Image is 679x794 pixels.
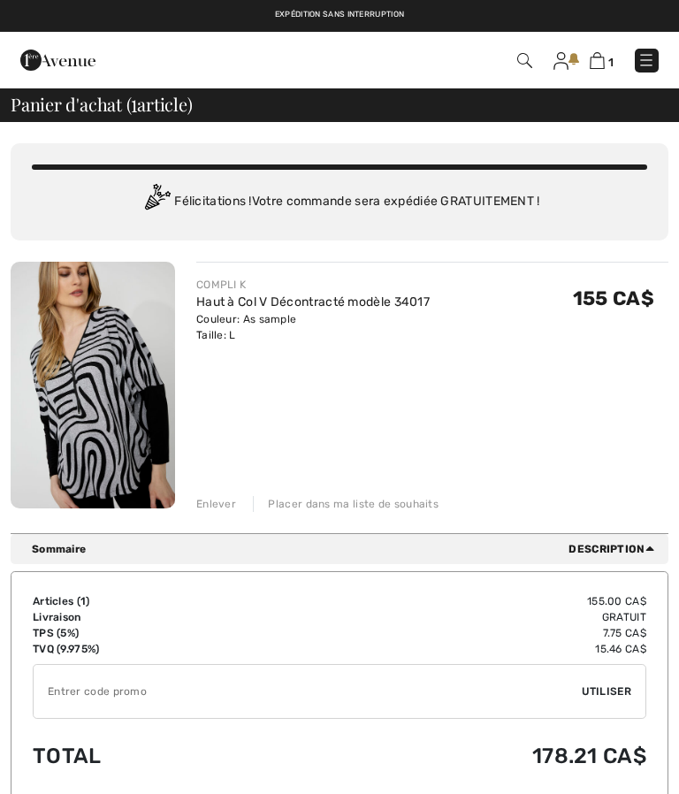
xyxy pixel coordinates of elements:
div: Sommaire [32,541,661,557]
span: 1 [131,91,137,114]
img: 1ère Avenue [20,42,95,78]
img: Mes infos [553,52,568,70]
td: Livraison [33,609,263,625]
a: 1ère Avenue [20,52,95,67]
td: 7.75 CA$ [263,625,646,641]
td: TPS (5%) [33,625,263,641]
img: Recherche [517,53,532,68]
div: Placer dans ma liste de souhaits [253,496,439,512]
span: Panier d'achat ( article) [11,95,193,113]
td: 178.21 CA$ [263,726,646,786]
span: Utiliser [582,683,631,699]
td: Gratuit [263,609,646,625]
td: Total [33,726,263,786]
td: Articles ( ) [33,593,263,609]
td: TVQ (9.975%) [33,641,263,657]
div: Félicitations ! Votre commande sera expédiée GRATUITEMENT ! [32,184,647,219]
input: Code promo [34,665,582,718]
td: 155.00 CA$ [263,593,646,609]
span: Description [568,541,661,557]
span: 1 [608,56,614,69]
div: COMPLI K [196,277,430,293]
div: Couleur: As sample Taille: L [196,311,430,343]
img: Panier d'achat [590,52,605,69]
img: Menu [637,51,655,69]
span: 1 [80,595,86,607]
a: Haut à Col V Décontracté modèle 34017 [196,294,430,309]
td: 15.46 CA$ [263,641,646,657]
img: Congratulation2.svg [139,184,174,219]
img: Haut à Col V Décontracté modèle 34017 [11,262,175,508]
span: 155 CA$ [573,286,654,310]
a: 1 [590,51,614,70]
div: Enlever [196,496,236,512]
